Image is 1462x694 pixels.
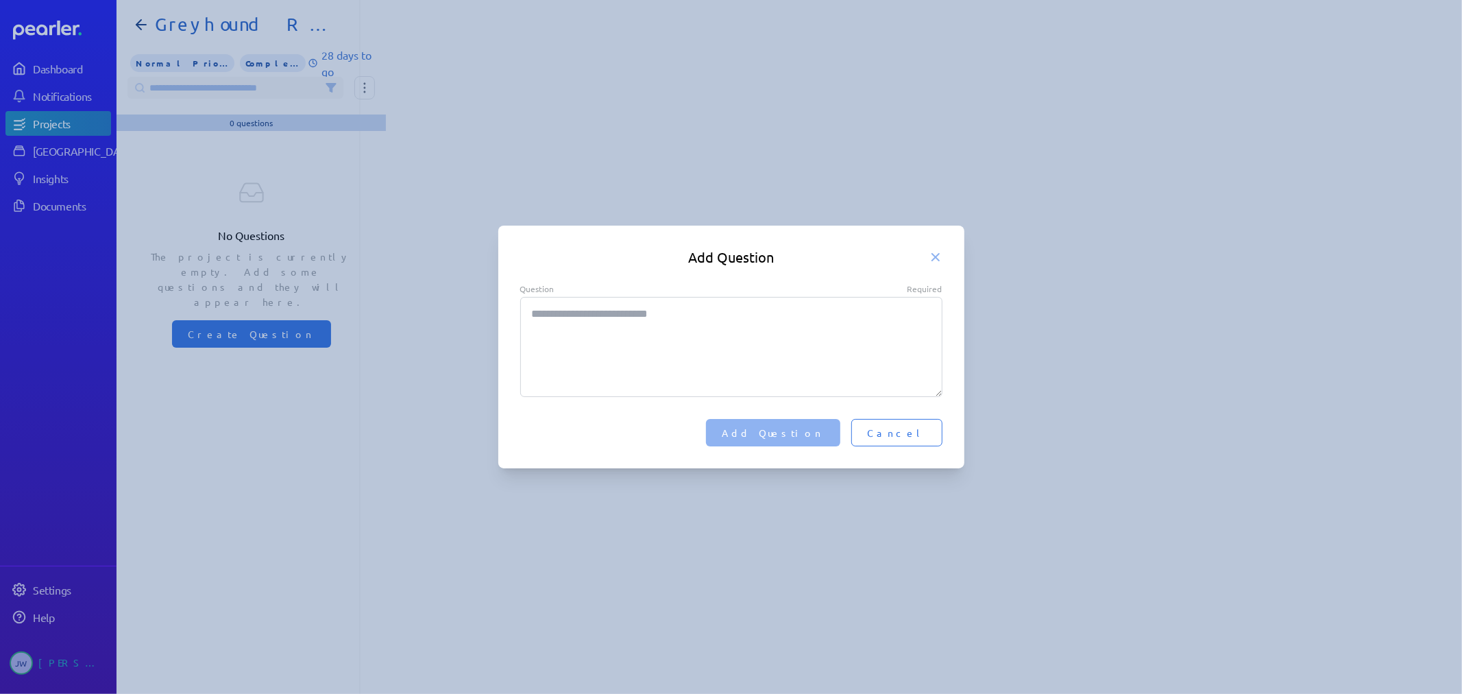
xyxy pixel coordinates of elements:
[851,419,942,446] button: Cancel
[868,426,926,440] span: Cancel
[520,283,555,294] span: Question
[706,419,840,446] button: Add Question
[907,283,942,294] span: Required
[520,248,942,267] h5: Add Question
[722,426,824,440] span: Add Question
